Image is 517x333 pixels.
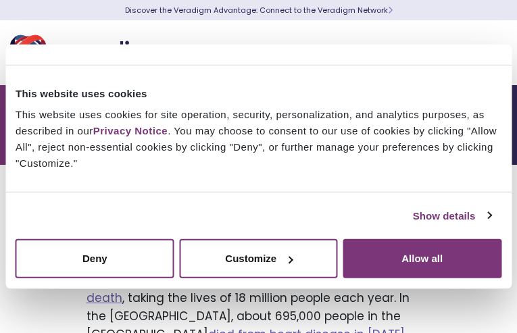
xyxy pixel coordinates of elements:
[87,272,402,306] a: leading cause of death
[16,239,174,278] button: Deny
[388,5,393,16] span: Learn More
[16,85,501,101] div: This website uses cookies
[413,207,491,224] a: Show details
[93,125,168,136] a: Privacy Notice
[476,35,497,70] button: Toggle Navigation Menu
[16,107,501,172] div: This website uses cookies for site operation, security, personalization, and analytics purposes, ...
[179,239,338,278] button: Customize
[10,30,172,75] img: Veradigm logo
[125,5,393,16] a: Discover the Veradigm Advantage: Connect to the Veradigm NetworkLearn More
[343,239,501,278] button: Allow all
